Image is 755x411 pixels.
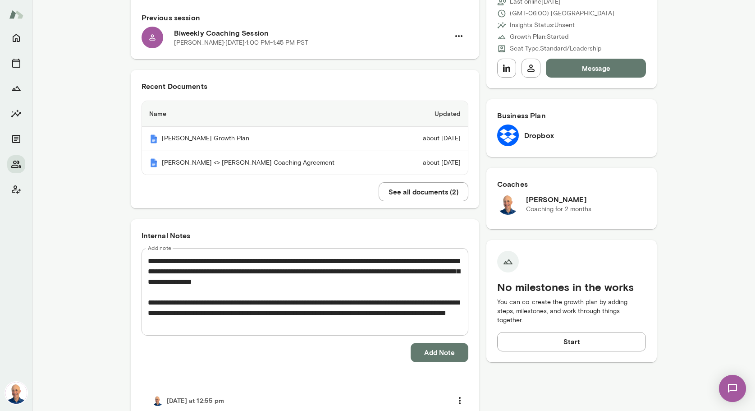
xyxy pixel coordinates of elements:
button: Documents [7,130,25,148]
button: Home [7,29,25,47]
p: Seat Type: Standard/Leadership [510,44,601,53]
img: Mark Lazen [152,395,163,406]
h6: Internal Notes [142,230,468,241]
button: Start [497,332,646,351]
img: Mento [149,158,158,167]
h6: Biweekly Coaching Session [174,28,449,38]
h6: Previous session [142,12,468,23]
button: Members [7,155,25,173]
th: [PERSON_NAME] <> [PERSON_NAME] Coaching Agreement [142,151,400,175]
p: Growth Plan: Started [510,32,568,42]
button: Message [546,59,646,78]
p: [PERSON_NAME] · [DATE] · 1:00 PM-1:45 PM PST [174,38,308,47]
th: [PERSON_NAME] Growth Plan [142,127,400,151]
button: Client app [7,180,25,199]
h6: Coaches [497,179,646,189]
h5: No milestones in the works [497,280,646,294]
button: Growth Plan [7,79,25,97]
label: Add note [148,244,171,252]
button: Add Note [411,343,468,362]
img: Mento [149,134,158,143]
button: Insights [7,105,25,123]
h6: [DATE] at 12:55 pm [167,396,224,405]
img: Mark Lazen [497,193,519,215]
img: Mark Lazen [5,382,27,404]
th: Updated [400,101,468,127]
td: about [DATE] [400,151,468,175]
h6: Dropbox [524,130,554,141]
th: Name [142,101,400,127]
p: You can co-create the growth plan by adding steps, milestones, and work through things together. [497,298,646,325]
h6: Recent Documents [142,81,468,92]
td: about [DATE] [400,127,468,151]
p: Coaching for 2 months [526,205,591,214]
h6: [PERSON_NAME] [526,194,591,205]
img: Mento [9,6,23,23]
button: more [450,391,469,410]
p: Insights Status: Unsent [510,21,575,30]
p: (GMT-06:00) [GEOGRAPHIC_DATA] [510,9,614,18]
button: See all documents (2) [379,182,468,201]
button: Sessions [7,54,25,72]
h6: Business Plan [497,110,646,121]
